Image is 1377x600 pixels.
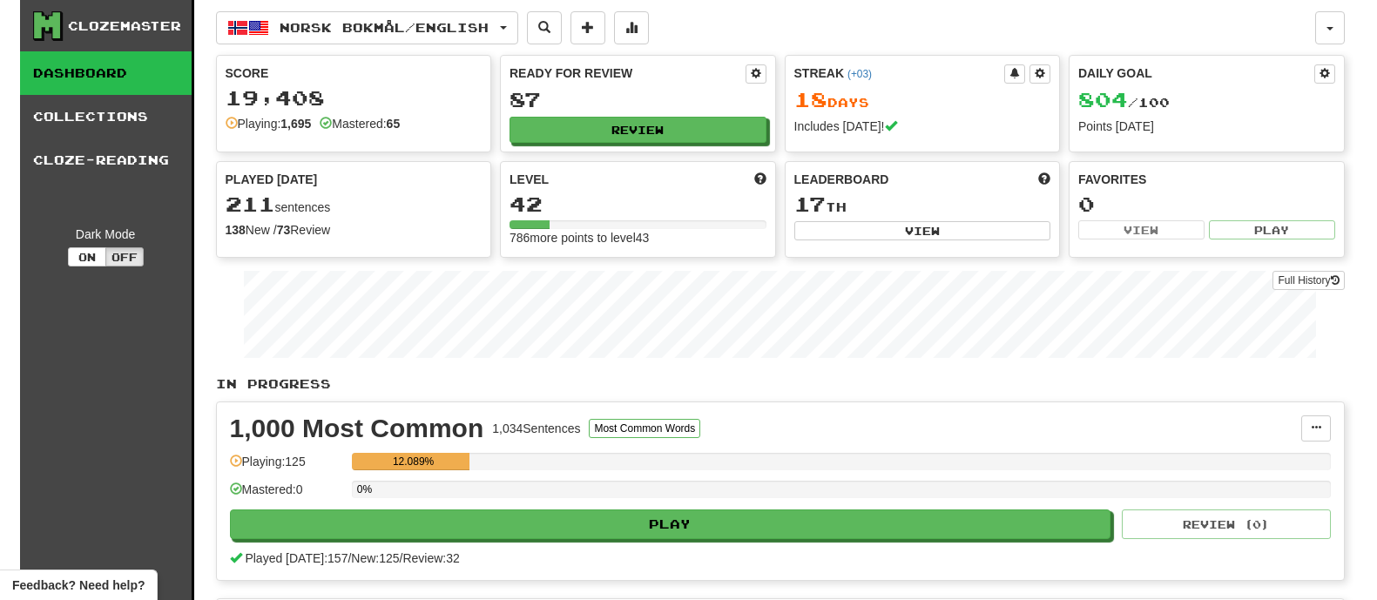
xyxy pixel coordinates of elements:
button: View [1078,220,1205,239]
div: Clozemaster [68,17,181,35]
span: / 100 [1078,95,1170,110]
div: Dark Mode [33,226,179,243]
a: (+03) [847,68,872,80]
button: Review (0) [1122,509,1331,539]
span: 18 [794,87,827,111]
strong: 65 [387,117,401,131]
span: Score more points to level up [754,171,766,188]
div: Favorites [1078,171,1335,188]
div: Ready for Review [510,64,746,82]
div: Daily Goal [1078,64,1314,84]
button: Review [510,117,766,143]
div: Playing: 125 [230,453,343,482]
div: sentences [226,193,483,216]
div: Day s [794,89,1051,111]
p: In Progress [216,375,1345,393]
div: 87 [510,89,766,111]
a: Dashboard [20,51,192,95]
span: Review: 32 [402,551,459,565]
button: Off [105,247,144,266]
span: Norsk bokmål / English [280,20,489,35]
div: 0 [1078,193,1335,215]
button: On [68,247,106,266]
button: Add sentence to collection [570,11,605,44]
span: This week in points, UTC [1038,171,1050,188]
div: Points [DATE] [1078,118,1335,135]
div: 12.089% [357,453,470,470]
div: 786 more points to level 43 [510,229,766,246]
div: Streak [794,64,1005,82]
button: Play [230,509,1111,539]
strong: 73 [277,223,291,237]
div: 1,034 Sentences [492,420,580,437]
strong: 1,695 [280,117,311,131]
a: Collections [20,95,192,138]
button: More stats [614,11,649,44]
strong: 138 [226,223,246,237]
div: Mastered: 0 [230,481,343,509]
div: Mastered: [320,115,400,132]
span: 804 [1078,87,1128,111]
button: Norsk bokmål/English [216,11,518,44]
div: 42 [510,193,766,215]
div: 19,408 [226,87,483,109]
span: Level [510,171,549,188]
button: View [794,221,1051,240]
span: Played [DATE] [226,171,318,188]
span: New: 125 [351,551,399,565]
button: Most Common Words [589,419,700,438]
span: 17 [794,192,826,216]
a: Full History [1272,271,1344,290]
span: Leaderboard [794,171,889,188]
div: 1,000 Most Common [230,415,484,442]
div: Playing: [226,115,312,132]
button: Play [1209,220,1335,239]
div: Score [226,64,483,82]
span: / [348,551,351,565]
span: Open feedback widget [12,576,145,594]
span: 211 [226,192,275,216]
div: New / Review [226,221,483,239]
span: / [400,551,403,565]
button: Search sentences [527,11,562,44]
div: th [794,193,1051,216]
div: Includes [DATE]! [794,118,1051,135]
a: Cloze-Reading [20,138,192,182]
span: Played [DATE]: 157 [245,551,348,565]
